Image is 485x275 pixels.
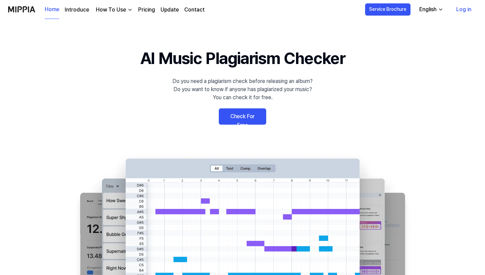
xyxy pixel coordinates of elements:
[414,3,447,16] button: English
[365,3,410,16] button: Service Brochure
[418,5,438,14] div: English
[172,77,313,102] div: Do you need a plagiarism check before releasing an album? Do you want to know if anyone has plagi...
[219,108,266,125] a: Check For Free
[161,6,179,14] a: Update
[94,6,127,14] div: How To Use
[138,6,155,14] a: Pricing
[140,46,345,70] h1: AI Music Plagiarism Checker
[184,6,205,14] a: Contact
[45,0,59,19] a: Home
[65,6,89,14] a: Introduce
[127,7,133,13] img: down
[94,6,133,14] button: How To Use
